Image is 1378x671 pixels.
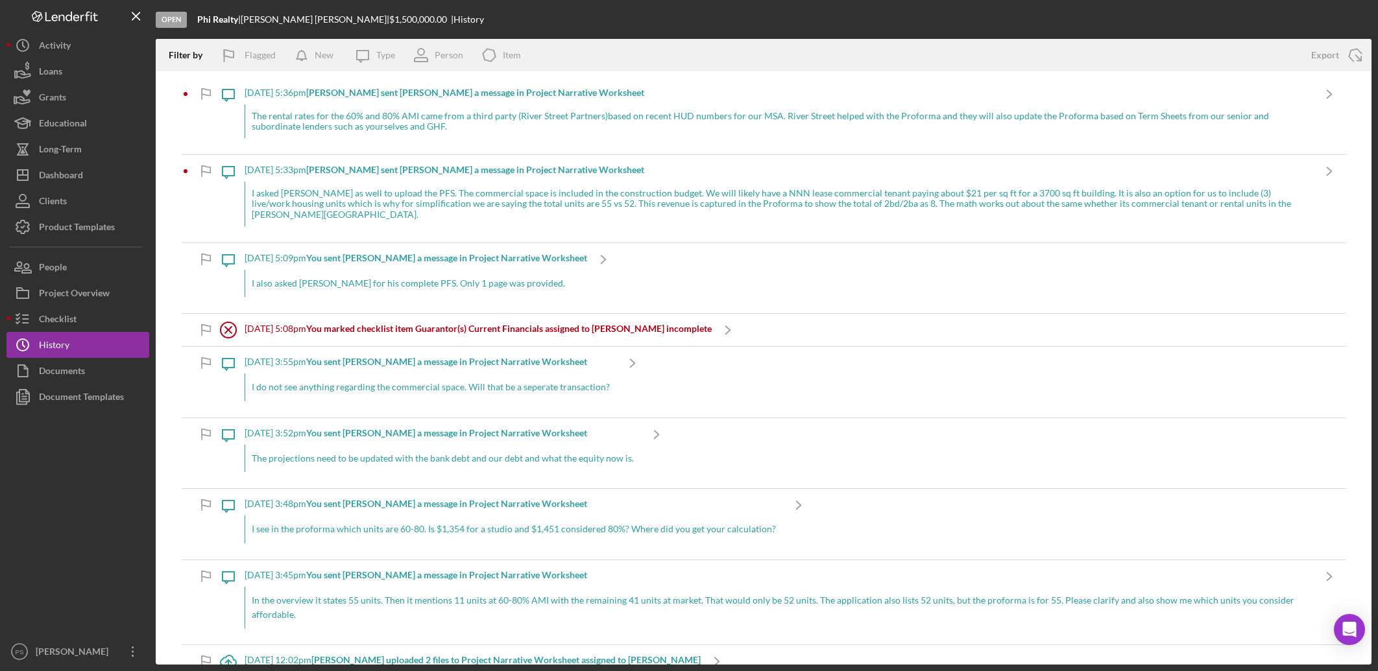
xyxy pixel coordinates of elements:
[1334,614,1365,645] div: Open Intercom Messenger
[315,42,333,68] div: New
[252,451,634,465] p: The projections need to be updated with the bank debt and our debt and what the equity now is.
[156,12,187,28] div: Open
[6,58,149,84] button: Loans
[6,358,149,384] button: Documents
[212,347,649,417] a: [DATE] 3:55pmYou sent [PERSON_NAME] a message in Project Narrative WorksheetI do not see anything...
[212,243,620,313] a: [DATE] 5:09pmYou sent [PERSON_NAME] a message in Project Narrative WorksheetI also asked [PERSON_...
[306,498,587,509] b: You sent [PERSON_NAME] a message in Project Narrative Worksheet
[39,332,69,361] div: History
[245,357,616,367] div: [DATE] 3:55pm
[503,50,521,60] div: Item
[1298,42,1372,68] button: Export
[376,50,395,60] div: Type
[212,560,1346,645] a: [DATE] 3:45pmYou sent [PERSON_NAME] a message in Project Narrative WorksheetIn the overview it st...
[212,78,1346,154] a: [DATE] 5:36pm[PERSON_NAME] sent [PERSON_NAME] a message in Project Narrative WorksheetThe rental ...
[6,214,149,240] button: Product Templates
[306,569,587,580] b: You sent [PERSON_NAME] a message in Project Narrative Worksheet
[289,42,346,68] button: New
[306,252,587,263] b: You sent [PERSON_NAME] a message in Project Narrative Worksheet
[39,110,87,139] div: Educational
[6,32,149,58] button: Activity
[39,306,77,335] div: Checklist
[6,332,149,358] button: History
[1311,42,1339,68] div: Export
[39,84,66,113] div: Grants
[32,639,117,668] div: [PERSON_NAME]
[245,88,1313,98] div: [DATE] 5:36pm
[451,14,484,25] div: | History
[6,188,149,214] button: Clients
[6,639,149,665] button: PS[PERSON_NAME]
[306,323,712,334] b: You marked checklist item Guarantor(s) Current Financials assigned to [PERSON_NAME] incomplete
[241,14,389,25] div: [PERSON_NAME] [PERSON_NAME] |
[212,314,744,346] a: [DATE] 5:08pmYou marked checklist item Guarantor(s) Current Financials assigned to [PERSON_NAME] ...
[245,570,1313,580] div: [DATE] 3:45pm
[311,654,701,665] b: [PERSON_NAME] uploaded 2 files to Project Narrative Worksheet assigned to [PERSON_NAME]
[252,380,610,394] p: I do not see anything regarding the commercial space. Will that be a seperate transaction?
[252,276,581,290] p: I also asked [PERSON_NAME] for his complete PFS. Only 1 page was provided.
[6,384,149,410] button: Document Templates
[39,58,62,88] div: Loans
[16,648,24,655] text: PS
[39,254,67,283] div: People
[212,418,673,488] a: [DATE] 3:52pmYou sent [PERSON_NAME] a message in Project Narrative WorksheetThe projections need ...
[306,427,587,438] b: You sent [PERSON_NAME] a message in Project Narrative Worksheet
[212,489,815,559] a: [DATE] 3:48pmYou sent [PERSON_NAME] a message in Project Narrative WorksheetI see in the proforma...
[212,155,1346,242] a: [DATE] 5:33pm[PERSON_NAME] sent [PERSON_NAME] a message in Project Narrative WorksheetI asked [PE...
[39,136,82,165] div: Long-Term
[6,84,149,110] button: Grants
[245,253,587,263] div: [DATE] 5:09pm
[39,358,85,387] div: Documents
[39,280,110,309] div: Project Overview
[252,522,776,536] p: I see in the proforma which units are 60-80. Is $1,354 for a studio and $1,451 considered 80%? Wh...
[6,254,149,280] button: People
[435,50,463,60] div: Person
[39,32,71,62] div: Activity
[6,162,149,188] button: Dashboard
[6,306,149,332] button: Checklist
[39,384,124,413] div: Document Templates
[6,136,149,162] button: Long-Term
[39,162,83,191] div: Dashboard
[389,14,451,25] div: $1,500,000.00
[169,50,212,60] div: Filter by
[6,280,149,306] button: Project Overview
[6,110,149,136] button: Educational
[252,593,1307,622] p: In the overview it states 55 units. Then it mentions 11 units at 60-80% AMI with the remaining 41...
[212,42,289,68] button: Flagged
[245,655,701,665] div: [DATE] 12:02pm
[245,104,1313,138] div: The rental rates for the 60% and 80% AMI came from a third party (River Street Partners)based on ...
[245,182,1313,226] div: I asked [PERSON_NAME] as well to upload the PFS. The commercial space is included in the construc...
[39,214,115,243] div: Product Templates
[245,42,276,68] div: Flagged
[245,428,640,438] div: [DATE] 3:52pm
[306,356,587,367] b: You sent [PERSON_NAME] a message in Project Narrative Worksheet
[197,14,238,25] b: Phi Realty
[39,188,67,217] div: Clients
[306,164,644,175] b: [PERSON_NAME] sent [PERSON_NAME] a message in Project Narrative Worksheet
[245,165,1313,175] div: [DATE] 5:33pm
[197,14,241,25] div: |
[245,499,782,509] div: [DATE] 3:48pm
[245,324,712,334] div: [DATE] 5:08pm
[306,87,644,98] b: [PERSON_NAME] sent [PERSON_NAME] a message in Project Narrative Worksheet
